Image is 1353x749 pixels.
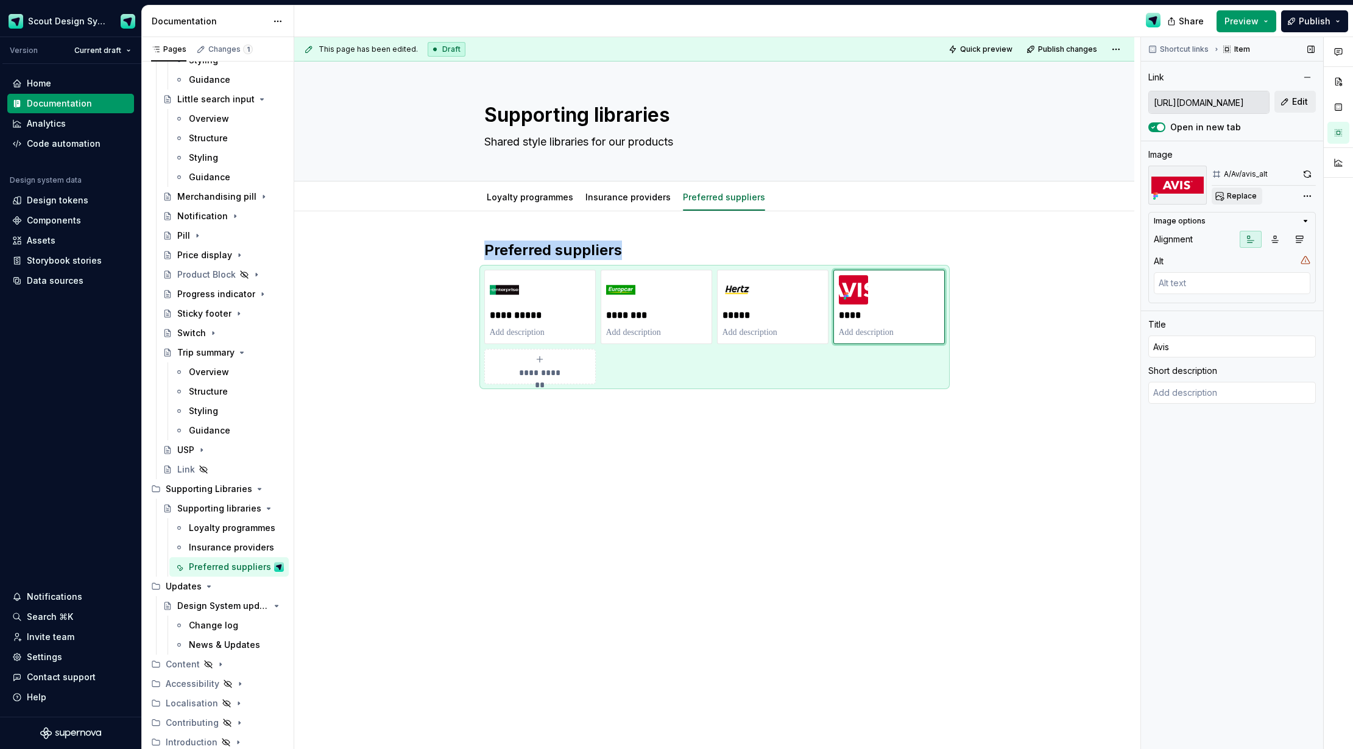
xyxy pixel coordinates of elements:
[7,607,134,627] button: Search ⌘K
[158,226,289,245] a: Pill
[177,288,255,300] div: Progress indicator
[7,74,134,93] a: Home
[146,479,289,499] div: Supporting Libraries
[27,234,55,247] div: Assets
[581,184,676,209] div: Insurance providers
[683,192,765,202] a: Preferred suppliers
[169,616,289,635] a: Change log
[151,44,186,54] div: Pages
[27,194,88,206] div: Design tokens
[7,271,134,290] a: Data sources
[169,148,289,167] a: Styling
[484,241,945,260] h2: Preferred suppliers
[7,114,134,133] a: Analytics
[1274,91,1316,113] button: Edit
[28,15,106,27] div: Scout Design System
[10,175,82,185] div: Design system data
[7,94,134,113] a: Documentation
[158,596,289,616] a: Design System updates
[158,323,289,343] a: Switch
[27,651,62,663] div: Settings
[1217,10,1276,32] button: Preview
[27,591,82,603] div: Notifications
[177,210,228,222] div: Notification
[27,118,66,130] div: Analytics
[27,671,96,683] div: Contact support
[487,192,573,202] a: Loyalty programmes
[189,639,260,651] div: News & Updates
[839,275,868,304] img: 88a3f288-7467-46cb-bf5e-33eeaf453c44.svg
[189,405,218,417] div: Styling
[27,691,46,703] div: Help
[678,184,770,209] div: Preferred suppliers
[158,343,289,362] a: Trip summary
[1145,41,1214,58] button: Shortcut links
[1023,41,1103,58] button: Publish changes
[189,424,230,437] div: Guidance
[40,727,101,739] svg: Supernova Logo
[169,167,289,187] a: Guidance
[1154,216,1310,226] button: Image options
[9,14,23,29] img: e611c74b-76fc-4ef0-bafa-dc494cd4cb8a.png
[74,46,121,55] span: Current draft
[945,41,1018,58] button: Quick preview
[27,255,102,267] div: Storybook stories
[177,463,195,476] div: Link
[177,327,206,339] div: Switch
[10,46,38,55] div: Version
[177,600,269,612] div: Design System updates
[169,70,289,90] a: Guidance
[189,132,228,144] div: Structure
[177,93,255,105] div: Little search input
[27,275,83,287] div: Data sources
[189,74,230,86] div: Guidance
[166,483,252,495] div: Supporting Libraries
[1224,15,1259,27] span: Preview
[169,362,289,382] a: Overview
[158,499,289,518] a: Supporting libraries
[166,580,202,593] div: Updates
[1148,71,1164,83] div: Link
[189,619,238,631] div: Change log
[189,561,271,573] div: Preferred suppliers
[490,275,519,304] img: 5e7af9b8-7a11-4cd6-a552-994ac8426fc2.png
[169,382,289,401] a: Structure
[7,647,134,667] a: Settings
[189,522,275,534] div: Loyalty programmes
[189,113,229,125] div: Overview
[158,265,289,284] a: Product Block
[1146,13,1160,27] img: Design Ops
[166,697,218,709] div: Localisation
[1148,149,1173,161] div: Image
[177,269,236,281] div: Product Block
[69,42,136,59] button: Current draft
[7,587,134,607] button: Notifications
[169,109,289,128] a: Overview
[319,44,418,54] span: This page has been edited.
[1154,255,1164,267] div: Alt
[1148,365,1217,377] div: Short description
[177,346,235,359] div: Trip summary
[482,132,942,152] textarea: Shared style libraries for our products
[121,14,135,29] img: Design Ops
[442,44,461,54] span: Draft
[1212,188,1262,205] button: Replace
[7,134,134,153] a: Code automation
[1160,44,1209,54] span: Shortcut links
[1227,191,1257,201] span: Replace
[1154,216,1206,226] div: Image options
[274,562,284,572] img: Design Ops
[585,192,671,202] a: Insurance providers
[146,655,289,674] div: Content
[7,627,134,647] a: Invite team
[1148,318,1166,331] div: Title
[1161,10,1212,32] button: Share
[177,230,190,242] div: Pill
[189,152,218,164] div: Styling
[158,187,289,206] a: Merchandising pill
[482,100,942,130] textarea: Supporting libraries
[1148,166,1207,205] img: 88a3f288-7467-46cb-bf5e-33eeaf453c44.svg
[7,667,134,687] button: Contact support
[1292,96,1308,108] span: Edit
